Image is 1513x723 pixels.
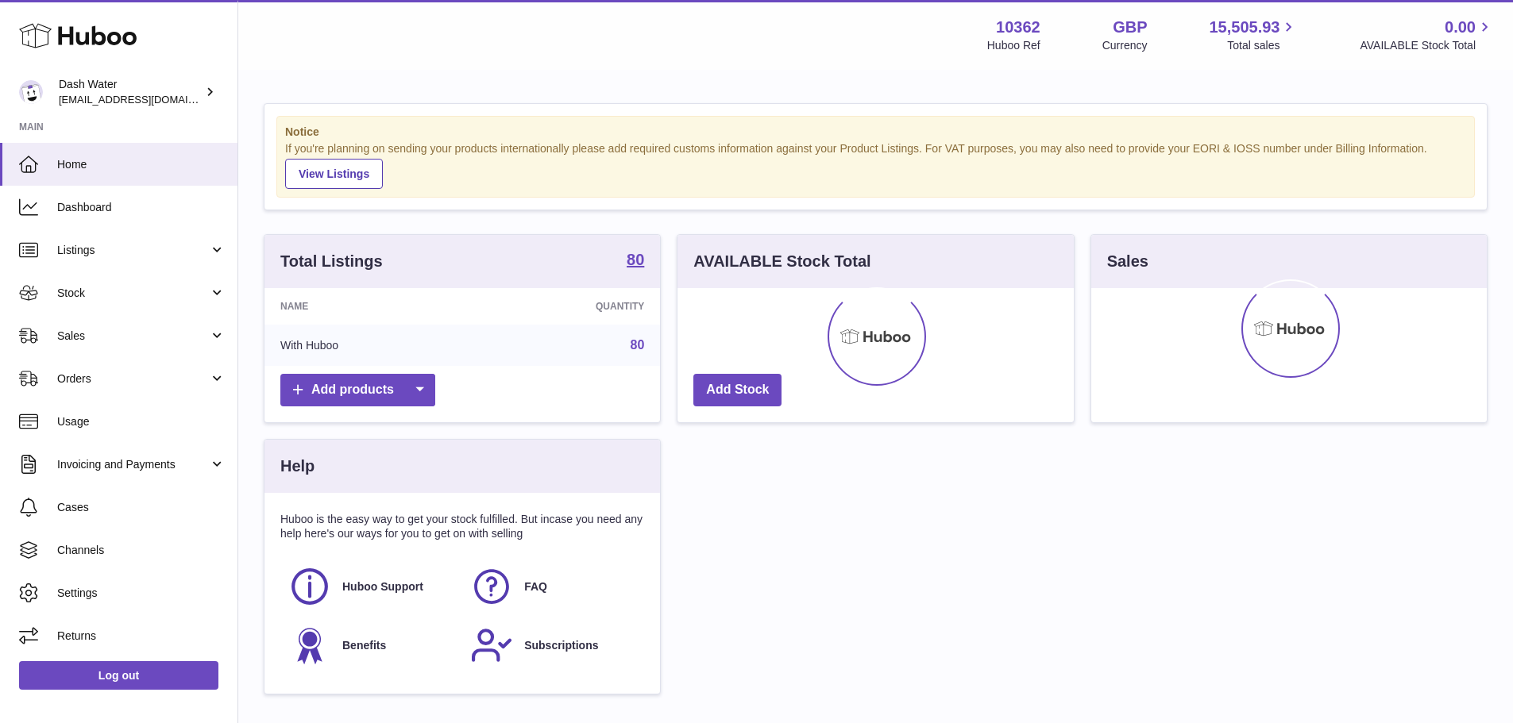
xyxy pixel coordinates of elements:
span: Huboo Support [342,579,423,594]
span: Subscriptions [524,638,598,653]
span: Listings [57,243,209,258]
strong: 80 [627,252,644,267]
span: Stock [57,286,209,301]
a: FAQ [470,565,636,608]
span: Returns [57,629,226,644]
span: Sales [57,329,209,344]
div: Currency [1102,38,1148,53]
span: Usage [57,414,226,429]
a: View Listings [285,159,383,189]
span: AVAILABLE Stock Total [1360,38,1494,53]
h3: Help [280,456,315,477]
strong: Notice [285,125,1466,140]
span: Benefits [342,638,386,653]
h3: Total Listings [280,251,383,272]
a: Add products [280,374,435,406]
a: 15,505.93 Total sales [1209,17,1298,53]
a: 80 [631,338,645,352]
a: 80 [627,252,644,271]
a: Log out [19,661,218,690]
a: 0.00 AVAILABLE Stock Total [1360,17,1494,53]
div: Huboo Ref [987,38,1040,53]
span: Settings [57,586,226,601]
span: 15,505.93 [1209,17,1279,38]
span: Dashboard [57,200,226,215]
a: Benefits [288,624,454,667]
span: [EMAIL_ADDRESS][DOMAIN_NAME] [59,93,234,106]
span: Channels [57,543,226,558]
div: If you're planning on sending your products internationally please add required customs informati... [285,141,1466,189]
span: Cases [57,500,226,515]
strong: GBP [1113,17,1147,38]
td: With Huboo [264,325,473,366]
strong: 10362 [996,17,1040,38]
a: Subscriptions [470,624,636,667]
span: Orders [57,371,209,386]
h3: Sales [1107,251,1148,272]
p: Huboo is the easy way to get your stock fulfilled. But incase you need any help here's our ways f... [280,512,644,542]
th: Name [264,288,473,325]
img: internalAdmin-10362@internal.huboo.com [19,80,43,104]
span: Total sales [1227,38,1298,53]
span: 0.00 [1445,17,1476,38]
span: Invoicing and Payments [57,457,209,472]
h3: AVAILABLE Stock Total [693,251,870,272]
a: Huboo Support [288,565,454,608]
th: Quantity [473,288,660,325]
div: Dash Water [59,77,202,107]
a: Add Stock [693,374,782,406]
span: FAQ [524,579,547,594]
span: Home [57,157,226,172]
